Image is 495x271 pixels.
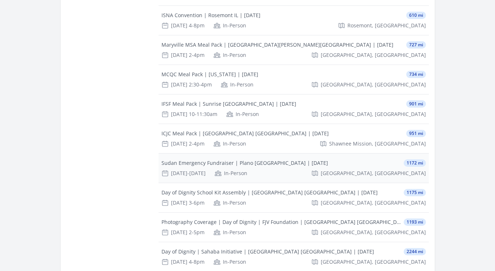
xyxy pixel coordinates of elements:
div: [DATE] 4-8pm [161,258,205,266]
div: Day of Dignity School Kit Assembly | [GEOGRAPHIC_DATA] [GEOGRAPHIC_DATA] | [DATE] [161,189,378,196]
div: In-Person [221,81,254,88]
span: 901 mi [406,100,426,108]
span: Rosemont, [GEOGRAPHIC_DATA] [347,22,426,29]
a: MCQC Meal Pack | [US_STATE] | [DATE] 734 mi [DATE] 2:30-4pm In-Person [GEOGRAPHIC_DATA], [GEOGRAP... [159,65,429,94]
span: [GEOGRAPHIC_DATA], [GEOGRAPHIC_DATA] [321,199,426,206]
span: [GEOGRAPHIC_DATA], [GEOGRAPHIC_DATA] [321,81,426,88]
div: In-Person [213,229,246,236]
span: [GEOGRAPHIC_DATA], [GEOGRAPHIC_DATA] [321,170,426,177]
div: [DATE] 10-11:30am [161,111,217,118]
div: ICJC Meal Pack | [GEOGRAPHIC_DATA] [GEOGRAPHIC_DATA] | [DATE] [161,130,329,137]
a: Sudan Emergency Fundraiser | Plano [GEOGRAPHIC_DATA] | [DATE] 1172 mi [DATE]-[DATE] In-Person [GE... [159,154,429,183]
a: ISNA Convention | Rosemont IL | [DATE] 610 mi [DATE] 4-8pm In-Person Rosemont, [GEOGRAPHIC_DATA] [159,6,429,35]
div: Maryville MSA Meal Pack | [GEOGRAPHIC_DATA][PERSON_NAME][GEOGRAPHIC_DATA] | [DATE] [161,41,393,49]
div: Day of Dignity | Sahaba Initiative | [GEOGRAPHIC_DATA] [GEOGRAPHIC_DATA] | [DATE] [161,248,374,255]
div: [DATE] 2-5pm [161,229,205,236]
div: [DATE] 2:30-4pm [161,81,212,88]
div: In-Person [226,111,259,118]
div: [DATE] 2-4pm [161,140,205,147]
span: [GEOGRAPHIC_DATA], [GEOGRAPHIC_DATA] [321,51,426,59]
a: Day of Dignity School Kit Assembly | [GEOGRAPHIC_DATA] [GEOGRAPHIC_DATA] | [DATE] 1175 mi [DATE] ... [159,183,429,212]
div: [DATE] 2-4pm [161,51,205,59]
span: [GEOGRAPHIC_DATA], [GEOGRAPHIC_DATA] [321,111,426,118]
span: [GEOGRAPHIC_DATA], [GEOGRAPHIC_DATA] [321,258,426,266]
span: 1172 mi [404,159,426,167]
a: Maryville MSA Meal Pack | [GEOGRAPHIC_DATA][PERSON_NAME][GEOGRAPHIC_DATA] | [DATE] 727 mi [DATE] ... [159,35,429,65]
div: In-Person [213,22,246,29]
span: 727 mi [406,41,426,49]
div: In-Person [213,51,246,59]
div: IFSF Meal Pack | Sunrise [GEOGRAPHIC_DATA] | [DATE] [161,100,296,108]
span: 2244 mi [404,248,426,255]
span: 610 mi [406,12,426,19]
span: 734 mi [406,71,426,78]
div: In-Person [213,199,246,206]
span: 1193 mi [404,218,426,226]
div: ISNA Convention | Rosemont IL | [DATE] [161,12,260,19]
div: [DATE] 3-6pm [161,199,205,206]
div: [DATE] 4-8pm [161,22,205,29]
span: 1175 mi [404,189,426,196]
a: ICJC Meal Pack | [GEOGRAPHIC_DATA] [GEOGRAPHIC_DATA] | [DATE] 951 mi [DATE] 2-4pm In-Person Shawn... [159,124,429,153]
span: [GEOGRAPHIC_DATA], [GEOGRAPHIC_DATA] [321,229,426,236]
a: IFSF Meal Pack | Sunrise [GEOGRAPHIC_DATA] | [DATE] 901 mi [DATE] 10-11:30am In-Person [GEOGRAPHI... [159,94,429,124]
div: In-Person [213,258,246,266]
div: In-Person [213,140,246,147]
div: [DATE]-[DATE] [161,170,206,177]
div: MCQC Meal Pack | [US_STATE] | [DATE] [161,71,258,78]
div: In-Person [214,170,247,177]
div: Sudan Emergency Fundraiser | Plano [GEOGRAPHIC_DATA] | [DATE] [161,159,328,167]
span: Shawnee Mission, [GEOGRAPHIC_DATA] [329,140,426,147]
a: Photography Coverage | Day of Dignity | FJV Foundation | [GEOGRAPHIC_DATA] [GEOGRAPHIC_DATA] 1193... [159,213,429,242]
div: Photography Coverage | Day of Dignity | FJV Foundation | [GEOGRAPHIC_DATA] [GEOGRAPHIC_DATA] [161,218,401,226]
span: 951 mi [406,130,426,137]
